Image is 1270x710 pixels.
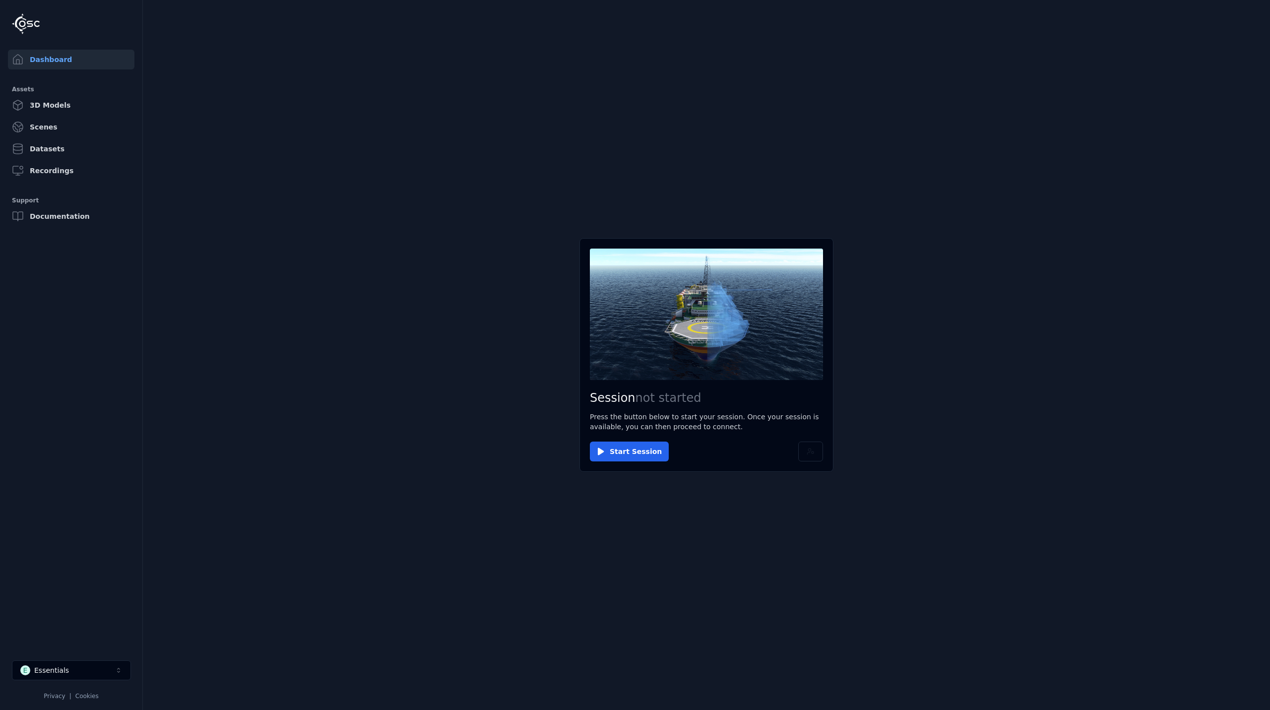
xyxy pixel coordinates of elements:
p: Press the button below to start your session. Once your session is available, you can then procee... [590,412,823,432]
a: Recordings [8,161,134,181]
div: Essentials [34,665,69,675]
div: E [20,665,30,675]
a: Scenes [8,117,134,137]
span: not started [635,391,701,405]
a: Cookies [75,693,99,700]
a: Dashboard [8,50,134,69]
div: Support [12,194,130,206]
a: Documentation [8,206,134,226]
h2: Session [590,390,823,406]
a: 3D Models [8,95,134,115]
img: Logo [12,13,40,34]
button: Start Session [590,442,669,461]
div: Assets [12,83,130,95]
button: Select a workspace [12,660,131,680]
a: Privacy [44,693,65,700]
a: Datasets [8,139,134,159]
span: | [69,693,71,700]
